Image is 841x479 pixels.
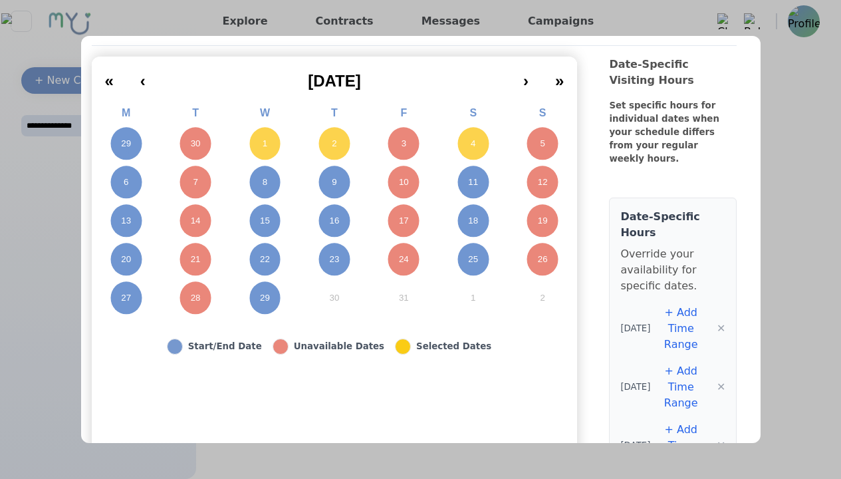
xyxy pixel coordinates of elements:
button: October 7, 2025 [161,163,230,202]
button: October 26, 2025 [508,240,577,279]
button: [DATE] [159,62,510,91]
abbr: Tuesday [192,107,199,118]
button: October 27, 2025 [92,279,161,317]
abbr: October 9, 2025 [332,176,336,188]
abbr: Wednesday [260,107,270,118]
button: October 29, 2025 [230,279,299,317]
button: « [92,62,127,91]
button: October 3, 2025 [369,124,438,163]
abbr: October 21, 2025 [191,253,201,265]
h4: Date-Specific Hours [620,209,725,241]
button: ✕ [717,321,725,337]
button: October 22, 2025 [230,240,299,279]
abbr: October 30, 2025 [330,292,340,304]
abbr: October 4, 2025 [471,138,475,150]
button: October 13, 2025 [92,202,161,240]
div: Set specific hours for individual dates when your schedule differs from your regular weekly hours. [609,99,724,182]
button: September 30, 2025 [161,124,230,163]
button: October 4, 2025 [439,124,508,163]
abbr: October 31, 2025 [399,292,409,304]
button: October 24, 2025 [369,240,438,279]
button: October 12, 2025 [508,163,577,202]
abbr: October 26, 2025 [538,253,548,265]
button: › [510,62,542,91]
button: + Add Time Range [650,363,711,411]
button: October 25, 2025 [439,240,508,279]
abbr: September 30, 2025 [191,138,201,150]
button: October 10, 2025 [369,163,438,202]
div: Start/End Date [188,340,262,353]
button: November 1, 2025 [439,279,508,317]
button: October 6, 2025 [92,163,161,202]
abbr: October 18, 2025 [468,215,478,227]
abbr: October 23, 2025 [330,253,340,265]
abbr: October 1, 2025 [263,138,267,150]
abbr: October 11, 2025 [468,176,478,188]
button: October 20, 2025 [92,240,161,279]
abbr: October 8, 2025 [263,176,267,188]
button: November 2, 2025 [508,279,577,317]
div: Date-Specific Visiting Hours [609,57,737,99]
abbr: Saturday [469,107,477,118]
abbr: November 2, 2025 [540,292,544,304]
abbr: Monday [122,107,130,118]
abbr: October 27, 2025 [121,292,131,304]
span: [DATE] [620,322,650,335]
button: October 15, 2025 [230,202,299,240]
abbr: Sunday [539,107,546,118]
button: October 18, 2025 [439,202,508,240]
abbr: October 2, 2025 [332,138,336,150]
button: October 30, 2025 [300,279,369,317]
button: October 14, 2025 [161,202,230,240]
button: October 21, 2025 [161,240,230,279]
button: October 9, 2025 [300,163,369,202]
abbr: October 5, 2025 [540,138,544,150]
abbr: October 19, 2025 [538,215,548,227]
button: + Add Time Range [650,422,711,470]
button: ✕ [717,379,725,395]
abbr: October 15, 2025 [260,215,270,227]
div: Selected Dates [416,340,491,353]
abbr: October 3, 2025 [402,138,406,150]
abbr: October 24, 2025 [399,253,409,265]
button: ✕ [717,438,725,454]
span: [DATE] [620,439,650,452]
abbr: Thursday [331,107,338,118]
abbr: September 29, 2025 [121,138,131,150]
abbr: October 12, 2025 [538,176,548,188]
abbr: October 20, 2025 [121,253,131,265]
span: [DATE] [620,381,650,394]
p: Override your availability for specific dates. [620,246,725,294]
abbr: October 10, 2025 [399,176,409,188]
button: October 17, 2025 [369,202,438,240]
button: October 1, 2025 [230,124,299,163]
abbr: October 7, 2025 [193,176,197,188]
button: October 31, 2025 [369,279,438,317]
abbr: October 17, 2025 [399,215,409,227]
abbr: October 22, 2025 [260,253,270,265]
abbr: November 1, 2025 [471,292,475,304]
button: October 2, 2025 [300,124,369,163]
abbr: October 29, 2025 [260,292,270,304]
abbr: Friday [400,107,407,118]
button: October 11, 2025 [439,163,508,202]
abbr: October 13, 2025 [121,215,131,227]
button: October 19, 2025 [508,202,577,240]
abbr: October 28, 2025 [191,292,201,304]
abbr: October 6, 2025 [124,176,128,188]
button: October 5, 2025 [508,124,577,163]
span: [DATE] [308,72,361,90]
button: September 29, 2025 [92,124,161,163]
button: ‹ [127,62,159,91]
abbr: October 25, 2025 [468,253,478,265]
button: October 23, 2025 [300,240,369,279]
button: + Add Time Range [650,305,711,353]
button: » [542,62,577,91]
abbr: October 14, 2025 [191,215,201,227]
abbr: October 16, 2025 [330,215,340,227]
button: October 8, 2025 [230,163,299,202]
button: October 28, 2025 [161,279,230,317]
button: October 16, 2025 [300,202,369,240]
div: Unavailable Dates [294,340,384,353]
